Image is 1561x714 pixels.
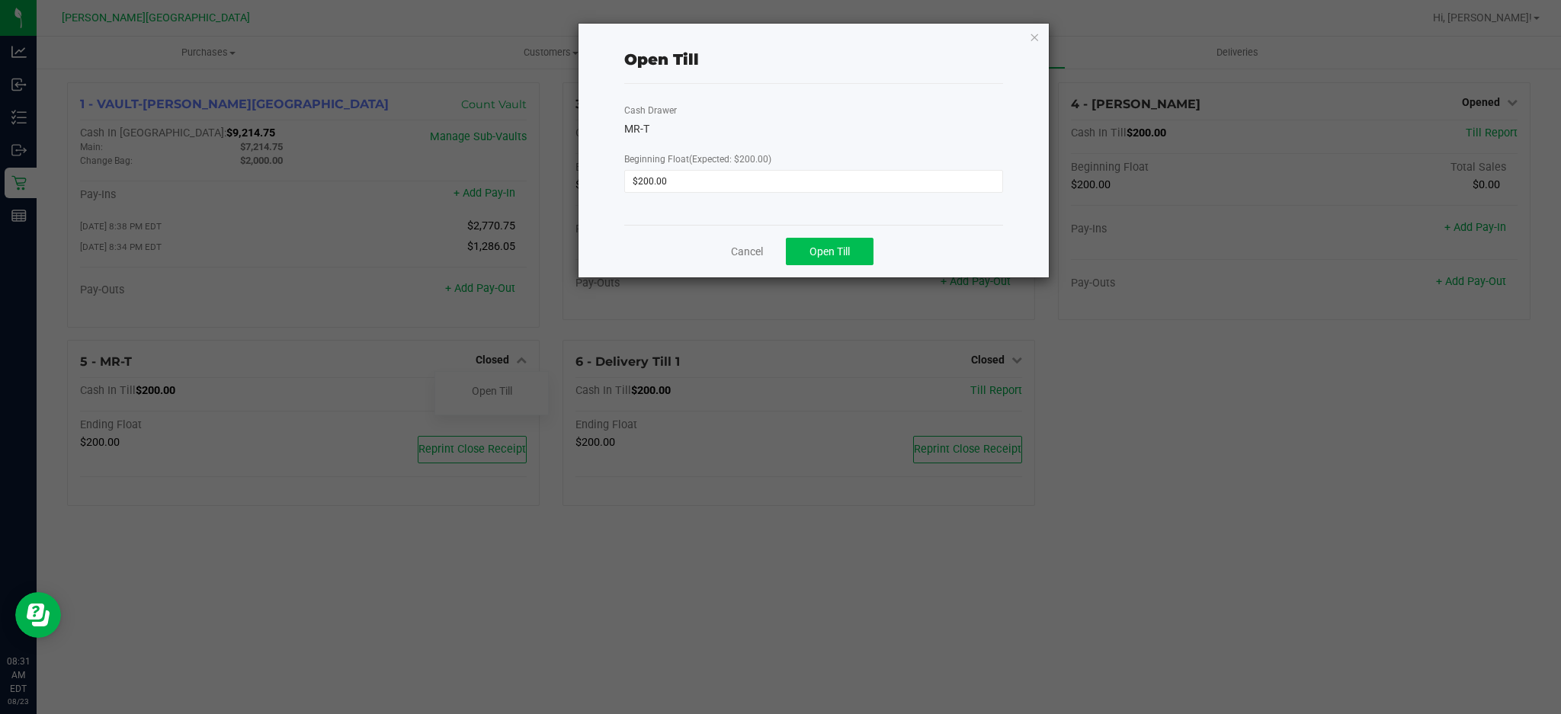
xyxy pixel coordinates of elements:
[624,104,677,117] label: Cash Drawer
[15,592,61,638] iframe: Resource center
[624,121,1003,137] div: MR-T
[689,154,771,165] span: (Expected: $200.00)
[624,154,771,165] span: Beginning Float
[624,48,699,71] div: Open Till
[809,245,850,258] span: Open Till
[786,238,873,265] button: Open Till
[731,244,763,260] a: Cancel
